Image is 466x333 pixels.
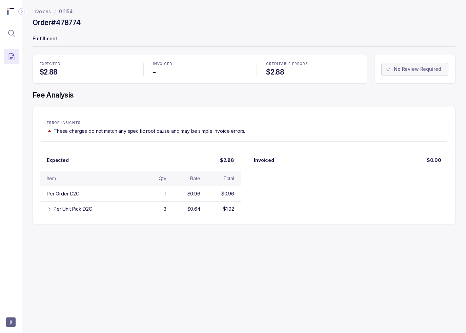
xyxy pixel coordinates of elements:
h4: $2.88 [266,67,360,77]
p: These charges do not match any specific root cause and may be simple invoice errors. [54,128,245,134]
p: ERROR INSIGHTS [47,121,441,125]
p: CREDITABLE ERRORS [266,62,360,66]
div: $0.96 [187,190,200,197]
a: Invoices [33,8,51,15]
h4: Order #478774 [33,18,81,27]
div: Per Unit Pick D2C [54,206,92,212]
div: Qty [159,175,166,182]
div: $0.96 [221,190,234,197]
p: Fulfillment [33,33,455,46]
nav: breadcrumb [33,8,73,15]
div: $1.92 [223,206,234,212]
button: Menu Icon Button MagnifyingGlassIcon [4,26,19,41]
button: Menu Icon Button DocumentTextIcon [4,49,19,64]
div: $0.64 [187,206,200,212]
div: Item [47,175,56,182]
h4: $2.88 [40,67,134,77]
img: trend image [47,128,52,133]
p: $0.00 [427,157,441,164]
div: Rate [190,175,200,182]
p: No Review Required [394,66,441,72]
div: Collapse Icon [18,7,26,16]
h4: - [153,67,247,77]
h4: Fee Analysis [33,90,455,100]
button: User initials [6,317,16,327]
a: 011154 [59,8,73,15]
p: INVOICED [153,62,247,66]
div: Per Order D2C [47,190,79,197]
p: $2.88 [220,157,234,164]
div: 1 [165,190,166,197]
p: EXPECTED [40,62,134,66]
p: Invoiced [254,157,274,164]
div: 3 [164,206,166,212]
p: Expected [47,157,69,164]
div: Total [223,175,234,182]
